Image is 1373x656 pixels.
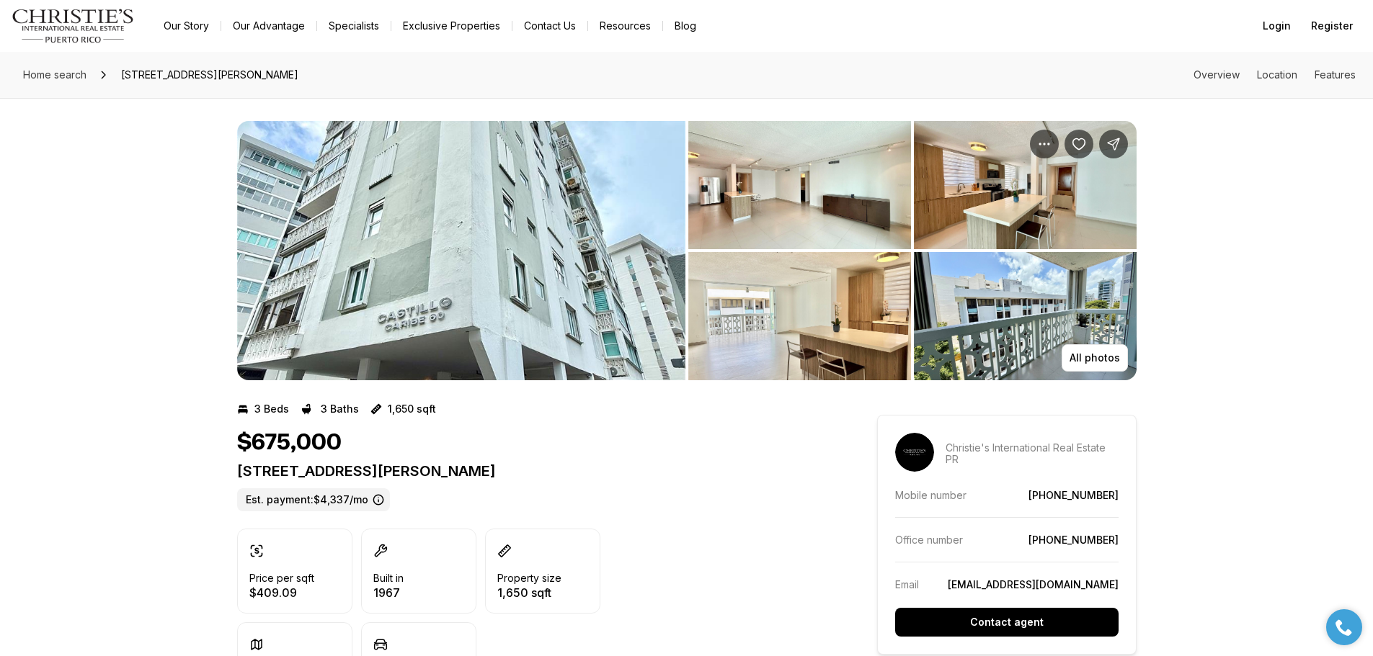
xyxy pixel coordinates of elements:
[588,16,662,36] a: Resources
[391,16,512,36] a: Exclusive Properties
[388,403,436,415] p: 1,650 sqft
[1062,344,1128,372] button: All photos
[512,16,587,36] button: Contact Us
[1194,68,1240,81] a: Skip to: Overview
[688,121,1137,380] li: 2 of 5
[23,68,86,81] span: Home search
[1070,352,1120,364] p: All photos
[970,616,1044,628] p: Contact agent
[17,63,92,86] a: Home search
[688,252,911,380] button: View image gallery
[946,442,1119,465] p: Christie's International Real Estate PR
[497,572,561,584] p: Property size
[12,9,135,43] img: logo
[254,403,289,415] p: 3 Beds
[321,403,359,415] p: 3 Baths
[895,489,967,501] p: Mobile number
[688,121,911,249] button: View image gallery
[237,429,342,457] h1: $675,000
[663,16,708,36] a: Blog
[1254,12,1299,40] button: Login
[1028,489,1119,501] a: [PHONE_NUMBER]
[914,252,1137,380] button: View image gallery
[317,16,391,36] a: Specialists
[221,16,316,36] a: Our Advantage
[497,587,561,598] p: 1,650 sqft
[152,16,221,36] a: Our Story
[1263,20,1291,32] span: Login
[1302,12,1361,40] button: Register
[1028,534,1119,546] a: [PHONE_NUMBER]
[373,587,404,598] p: 1967
[249,587,314,598] p: $409.09
[1257,68,1297,81] a: Skip to: Location
[1311,20,1353,32] span: Register
[895,534,963,546] p: Office number
[1065,130,1093,158] button: Save Property: 60 CARIBE #7A
[237,121,685,380] button: View image gallery
[373,572,404,584] p: Built in
[914,121,1137,249] button: View image gallery
[895,578,919,590] p: Email
[249,572,314,584] p: Price per sqft
[237,488,390,511] label: Est. payment: $4,337/mo
[895,608,1119,637] button: Contact agent
[948,578,1119,590] a: [EMAIL_ADDRESS][DOMAIN_NAME]
[1030,130,1059,158] button: Property options
[1099,130,1128,158] button: Share Property: 60 CARIBE #7A
[237,121,1137,380] div: Listing Photos
[115,63,304,86] span: [STREET_ADDRESS][PERSON_NAME]
[237,462,825,480] p: [STREET_ADDRESS][PERSON_NAME]
[1315,68,1356,81] a: Skip to: Features
[1194,69,1356,81] nav: Page section menu
[237,121,685,380] li: 1 of 5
